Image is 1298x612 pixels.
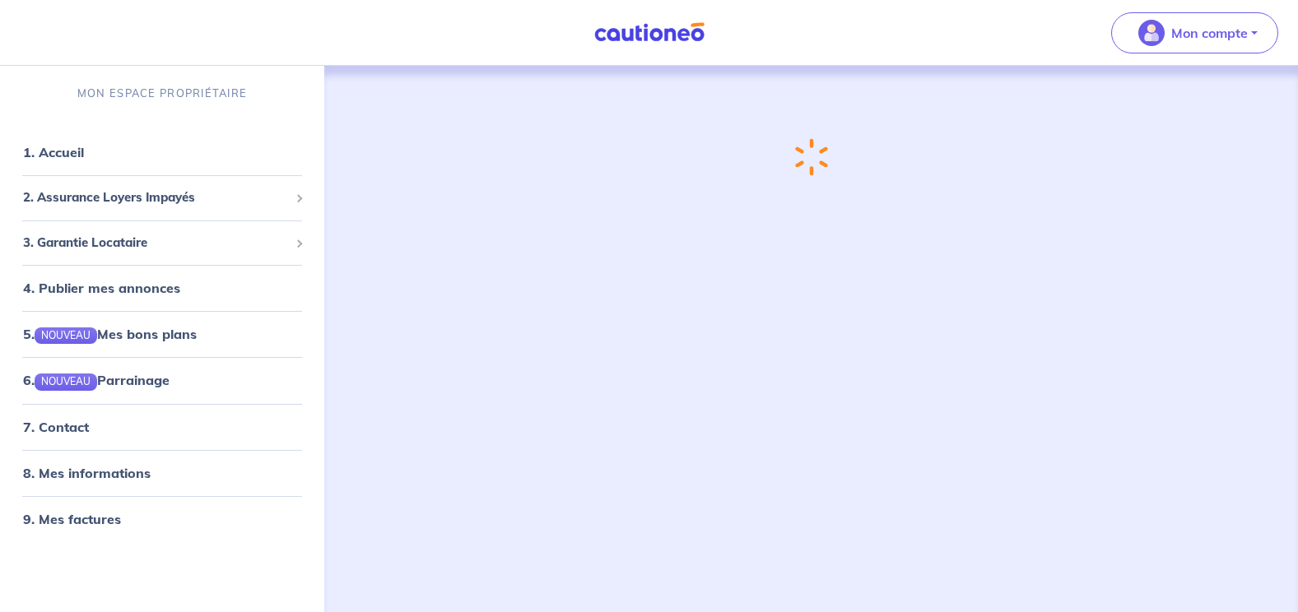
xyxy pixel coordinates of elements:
div: 8. Mes informations [7,457,318,489]
img: illu_account_valid_menu.svg [1138,20,1165,46]
div: 3. Garantie Locataire [7,227,318,259]
div: 6.NOUVEAUParrainage [7,364,318,396]
a: 8. Mes informations [23,465,151,481]
div: 5.NOUVEAUMes bons plans [7,318,318,350]
a: 7. Contact [23,419,89,435]
img: loading-spinner [795,138,828,176]
div: 4. Publier mes annonces [7,271,318,304]
a: 6.NOUVEAUParrainage [23,372,170,388]
a: 1. Accueil [23,144,84,160]
img: Cautioneo [588,22,711,43]
div: 1. Accueil [7,136,318,169]
a: 5.NOUVEAUMes bons plans [23,326,197,342]
span: 3. Garantie Locataire [23,234,289,253]
a: 4. Publier mes annonces [23,280,180,296]
div: 9. Mes factures [7,503,318,535]
a: 9. Mes factures [23,511,121,527]
button: illu_account_valid_menu.svgMon compte [1111,12,1278,53]
div: 2. Assurance Loyers Impayés [7,182,318,214]
span: 2. Assurance Loyers Impayés [23,188,289,207]
div: 7. Contact [7,410,318,443]
p: MON ESPACE PROPRIÉTAIRE [77,86,247,101]
p: Mon compte [1171,23,1248,43]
